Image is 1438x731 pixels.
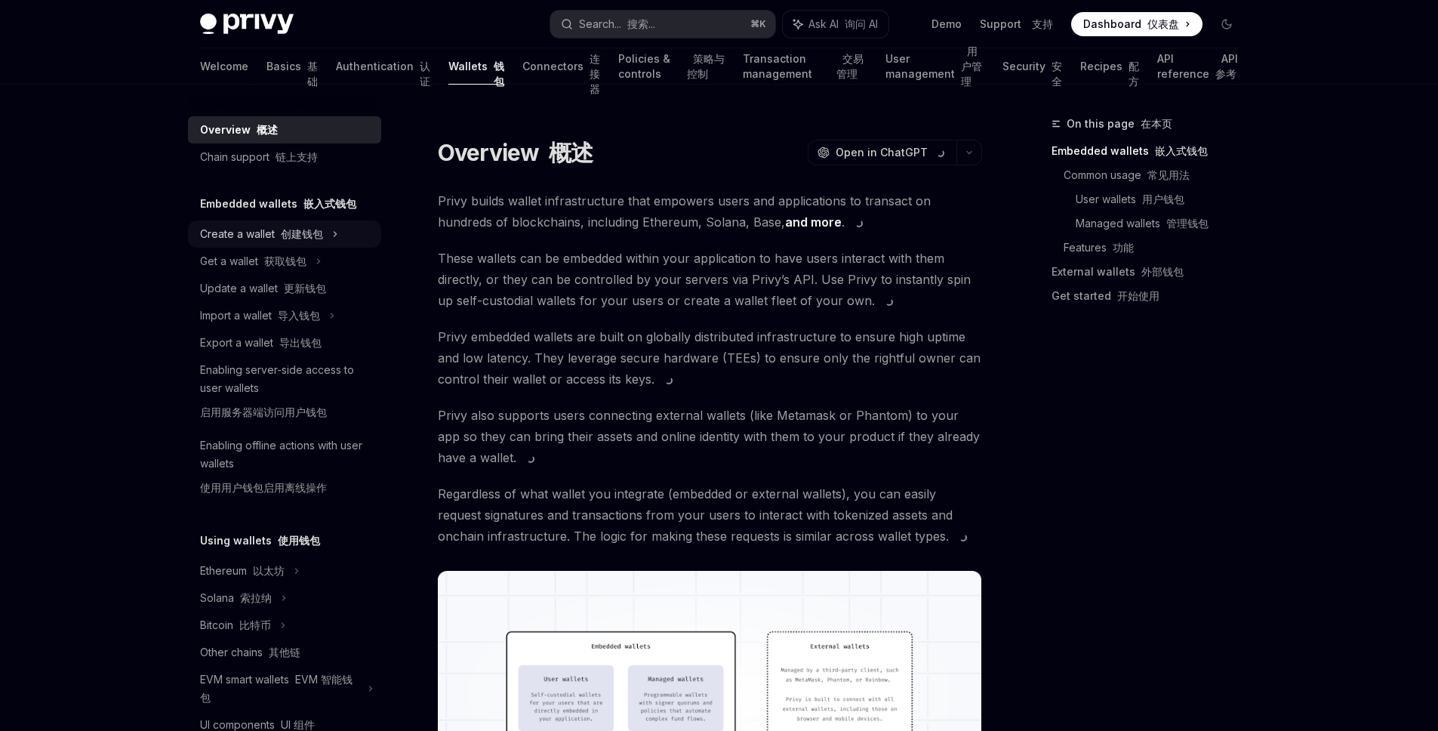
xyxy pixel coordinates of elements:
[1052,284,1251,308] a: Get started 开始使用
[200,436,372,503] div: Enabling offline actions with user wallets
[200,279,326,298] div: Update a wallet
[1076,211,1251,236] a: Managed wallets 管理钱包
[200,225,323,243] div: Create a wallet
[1080,48,1139,85] a: Recipes 配方
[1166,217,1209,230] font: 管理钱包
[579,15,655,33] div: Search...
[264,254,306,267] font: 获取钱包
[200,643,300,662] div: Other chains
[188,639,381,666] a: Other chains 其他链
[188,143,381,171] a: Chain support 链上支持
[276,150,318,163] font: 链上支持
[200,121,278,139] div: Overview
[200,48,248,85] a: Welcome
[1142,193,1184,205] font: 用户钱包
[808,140,956,165] button: Open in ChatGPT
[200,589,272,607] div: Solana
[750,18,766,30] span: ⌘ K
[307,60,318,88] font: 基础
[269,646,300,659] font: 其他链
[550,11,775,38] button: Search... 搜索...⌘K
[188,432,381,507] a: Enabling offline actions with user wallets使用用户钱包启用离线操作
[279,336,322,349] font: 导出钱包
[1071,12,1202,36] a: Dashboard 仪表盘
[278,534,320,547] font: 使用钱包
[200,195,356,213] h5: Embedded wallets
[836,145,947,160] span: Open in ChatGPT
[200,334,322,352] div: Export a wallet
[590,52,600,95] font: 连接器
[438,139,593,166] h1: Overview
[278,309,320,322] font: 导入钱包
[284,282,326,295] font: 更新钱包
[240,591,272,604] font: 索拉纳
[1052,139,1251,163] a: Embedded wallets 嵌入式钱包
[438,483,982,547] span: Regardless of what wallet you integrate (embedded or external wallets), you can easily request si...
[257,123,278,136] font: 概述
[188,116,381,143] a: Overview 概述
[188,329,381,356] a: Export a wallet 导出钱包
[303,197,356,210] font: 嵌入式钱包
[188,275,381,302] a: Update a wallet 更新钱包
[239,618,271,631] font: 比特币
[931,17,962,32] a: Demo
[200,406,327,418] font: 启用服务器端访问用户钱包
[1155,144,1208,157] font: 嵌入式钱包
[253,564,285,577] font: 以太坊
[808,17,878,32] span: Ask AI
[1141,265,1184,278] font: 外部钱包
[1157,48,1239,85] a: API reference API 参考
[438,248,982,311] span: These wallets can be embedded within your application to have users interact with them directly, ...
[336,48,430,85] a: Authentication 认证
[743,48,867,85] a: Transaction management 交易管理
[448,48,504,85] a: Wallets 钱包
[438,326,982,390] span: Privy embedded wallets are built on globally distributed infrastructure to ensure high uptime and...
[836,52,864,80] font: 交易管理
[961,45,982,88] font: 用户管理
[1032,17,1053,30] font: 支持
[200,307,320,325] div: Import a wallet
[420,60,430,88] font: 认证
[845,17,878,30] font: 询问 AI
[627,17,655,30] font: 搜索...
[266,48,318,85] a: Basics 基础
[783,11,888,38] button: Ask AI 询问 AI
[522,48,600,85] a: Connectors 连接器
[1064,236,1251,260] a: Features 功能
[1141,117,1172,130] font: 在本页
[200,616,271,634] div: Bitcoin
[885,48,984,85] a: User management 用户管理
[1083,17,1179,32] span: Dashboard
[1052,260,1251,284] a: External wallets 外部钱包
[687,52,725,80] font: 策略与控制
[438,405,982,468] span: Privy also supports users connecting external wallets (like Metamask or Phantom) to your app so t...
[200,562,285,580] div: Ethereum
[1076,187,1251,211] a: User wallets 用户钱包
[1147,17,1179,30] font: 仪表盘
[785,214,842,230] a: and more
[200,252,306,270] div: Get a wallet
[549,139,593,166] font: 概述
[438,190,982,233] span: Privy builds wallet infrastructure that empowers users and applications to transact on hundreds o...
[200,14,294,35] img: dark logo
[1215,52,1238,80] font: API 参考
[281,718,315,731] font: UI 组件
[281,227,323,240] font: 创建钱包
[980,17,1053,32] a: Support 支持
[188,356,381,432] a: Enabling server-side access to user wallets启用服务器端访问用户钱包
[200,148,318,166] div: Chain support
[1002,48,1062,85] a: Security 安全
[200,532,320,550] h5: Using wallets
[1052,60,1062,88] font: 安全
[1117,289,1159,302] font: 开始使用
[1147,168,1190,181] font: 常见用法
[200,481,327,494] font: 使用用户钱包启用离线操作
[1129,60,1139,88] font: 配方
[1215,12,1239,36] button: Toggle dark mode
[494,60,504,88] font: 钱包
[200,361,372,427] div: Enabling server-side access to user wallets
[200,671,359,707] div: EVM smart wallets
[1067,115,1172,133] span: On this page
[1113,241,1134,254] font: 功能
[1064,163,1251,187] a: Common usage 常见用法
